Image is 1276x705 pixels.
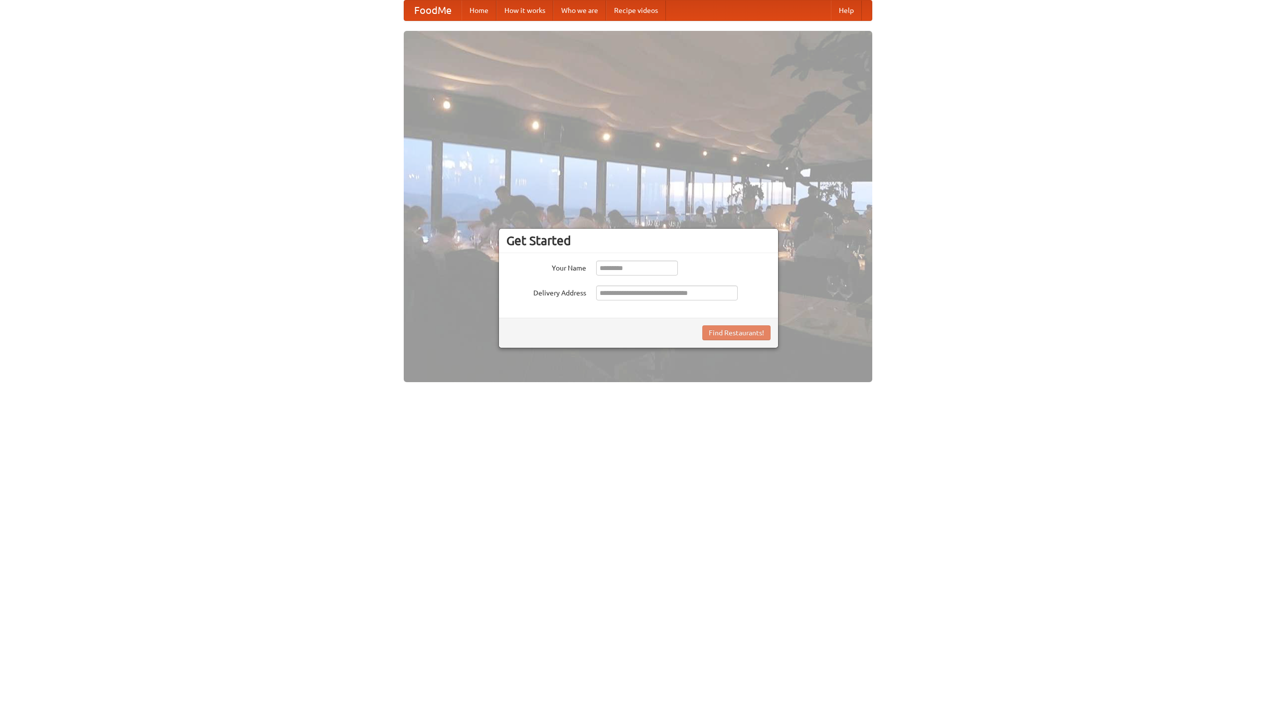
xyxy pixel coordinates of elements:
a: Recipe videos [606,0,666,20]
a: Home [462,0,496,20]
a: Help [831,0,862,20]
label: Your Name [506,261,586,273]
button: Find Restaurants! [702,325,771,340]
a: FoodMe [404,0,462,20]
a: How it works [496,0,553,20]
label: Delivery Address [506,285,586,298]
a: Who we are [553,0,606,20]
h3: Get Started [506,233,771,248]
